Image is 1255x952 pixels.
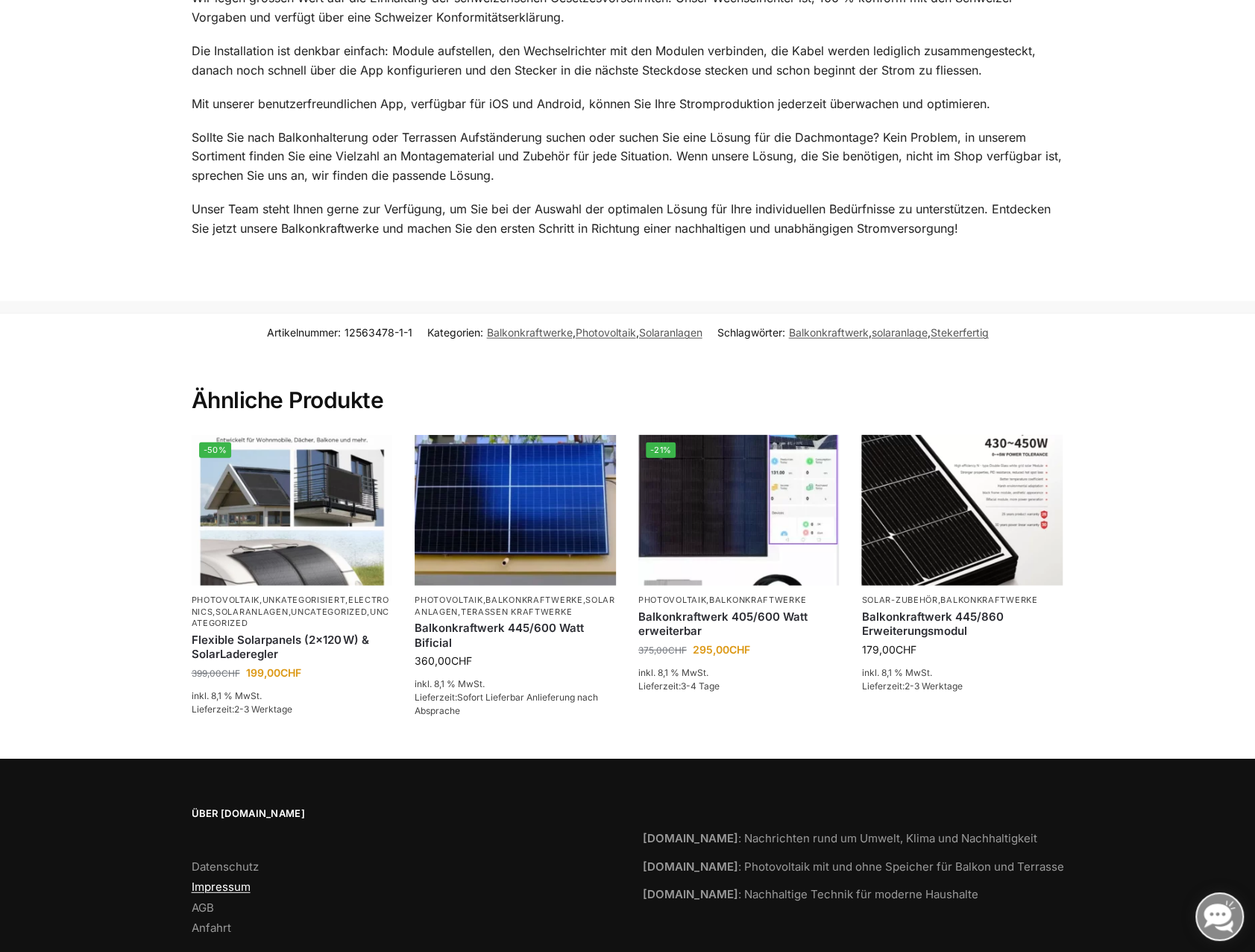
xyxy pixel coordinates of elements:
[234,704,292,715] span: 2-3 Werktage
[940,595,1037,605] a: Balkonkraftwerke
[861,595,937,605] a: Solar-Zubehör
[192,351,1064,415] h2: Ähnliche Produkte
[192,921,231,935] a: Anfahrt
[415,435,616,586] img: Solaranlage für den kleinen Balkon
[192,633,393,662] a: Flexible Solarpanels (2×120 W) & SolarLaderegler
[192,859,259,874] a: Datenschutz
[861,680,962,692] span: Lieferzeit:
[709,595,806,605] a: Balkonkraftwerke
[192,704,292,715] span: Lieferzeit:
[643,831,1037,845] a: [DOMAIN_NAME]: Nachrichten rund um Umwelt, Klima und Nachhaltigkeit
[415,621,616,650] a: Balkonkraftwerk 445/600 Watt Bificial
[415,677,616,691] p: inkl. 8,1 % MwSt.
[192,435,393,586] a: -50%Flexible Solar Module für Wohnmobile Camping Balkon
[729,643,750,656] span: CHF
[192,42,1064,80] p: Die Installation ist denkbar einfach: Module aufstellen, den Wechselrichter mit den Modulen verbi...
[638,666,840,680] p: inkl. 8,1 % MwSt.
[427,325,702,340] span: Kategorien: , ,
[192,607,390,628] a: Uncategorized
[345,326,412,339] span: 12563478-1-1
[668,645,687,656] span: CHF
[461,607,572,617] a: Terassen Kraftwerke
[192,689,393,703] p: inkl. 8,1 % MwSt.
[638,645,687,656] bdi: 375,00
[485,595,582,605] a: Balkonkraftwerke
[267,325,412,340] span: Artikelnummer:
[192,200,1064,238] p: Unser Team steht Ihnen gerne zur Verfügung, um Sie bei der Auswahl der optimalen Lösung für Ihre ...
[192,95,1064,114] p: Mit unserer benutzerfreundlichen App, verfügbar für iOS und Android, können Sie Ihre Stromprodukt...
[216,607,288,617] a: Solaranlagen
[904,680,962,692] span: 2-3 Werktage
[291,607,367,617] a: Uncategorized
[192,595,260,605] a: Photovoltaik
[192,880,251,894] a: Impressum
[638,435,840,586] a: -21%Steckerfertig Plug & Play mit 410 Watt
[192,807,613,821] span: Über [DOMAIN_NAME]
[643,859,738,874] strong: [DOMAIN_NAME]
[192,668,240,679] bdi: 399,00
[861,595,1063,606] p: ,
[415,692,598,716] span: Lieferzeit:
[717,325,989,340] span: Schlagwörter: , ,
[415,654,472,667] bdi: 360,00
[931,326,989,339] a: Stekerfertig
[221,668,240,679] span: CHF
[192,901,214,915] a: AGB
[681,680,720,692] span: 3-4 Tage
[638,595,706,605] a: Photovoltaik
[789,326,869,339] a: Balkonkraftwerk
[192,595,389,616] a: Electronics
[451,654,472,667] span: CHF
[415,692,598,716] span: Sofort Lieferbar Anlieferung nach Absprache
[262,595,346,605] a: Unkategorisiert
[487,326,573,339] a: Balkonkraftwerke
[280,666,301,679] span: CHF
[643,887,738,901] strong: [DOMAIN_NAME]
[192,128,1064,186] p: Sollte Sie nach Balkonhalterung oder Terrassen Aufständerung suchen oder suchen Sie eine Lösung f...
[415,595,482,605] a: Photovoltaik
[638,610,840,639] a: Balkonkraftwerk 405/600 Watt erweiterbar
[246,666,301,679] bdi: 199,00
[861,666,1063,680] p: inkl. 8,1 % MwSt.
[872,326,928,339] a: solaranlage
[861,643,916,656] bdi: 179,00
[638,680,720,692] span: Lieferzeit:
[895,643,916,656] span: CHF
[638,595,840,606] p: ,
[192,435,393,586] img: Flexible Solar Module für Wohnmobile Camping Balkon
[415,595,616,618] p: , , ,
[643,831,738,845] strong: [DOMAIN_NAME]
[192,595,393,629] p: , , , , ,
[861,435,1063,586] img: Balkonkraftwerk 445/860 Erweiterungsmodul
[693,643,750,656] bdi: 295,00
[576,326,636,339] a: Photovoltaik
[638,435,840,586] img: Steckerfertig Plug & Play mit 410 Watt
[861,610,1063,639] a: Balkonkraftwerk 445/860 Erweiterungsmodul
[643,859,1064,874] a: [DOMAIN_NAME]: Photovoltaik mit und ohne Speicher für Balkon und Terrasse
[415,595,615,616] a: Solaranlagen
[639,326,702,339] a: Solaranlagen
[643,887,978,901] a: [DOMAIN_NAME]: Nachhaltige Technik für moderne Haushalte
